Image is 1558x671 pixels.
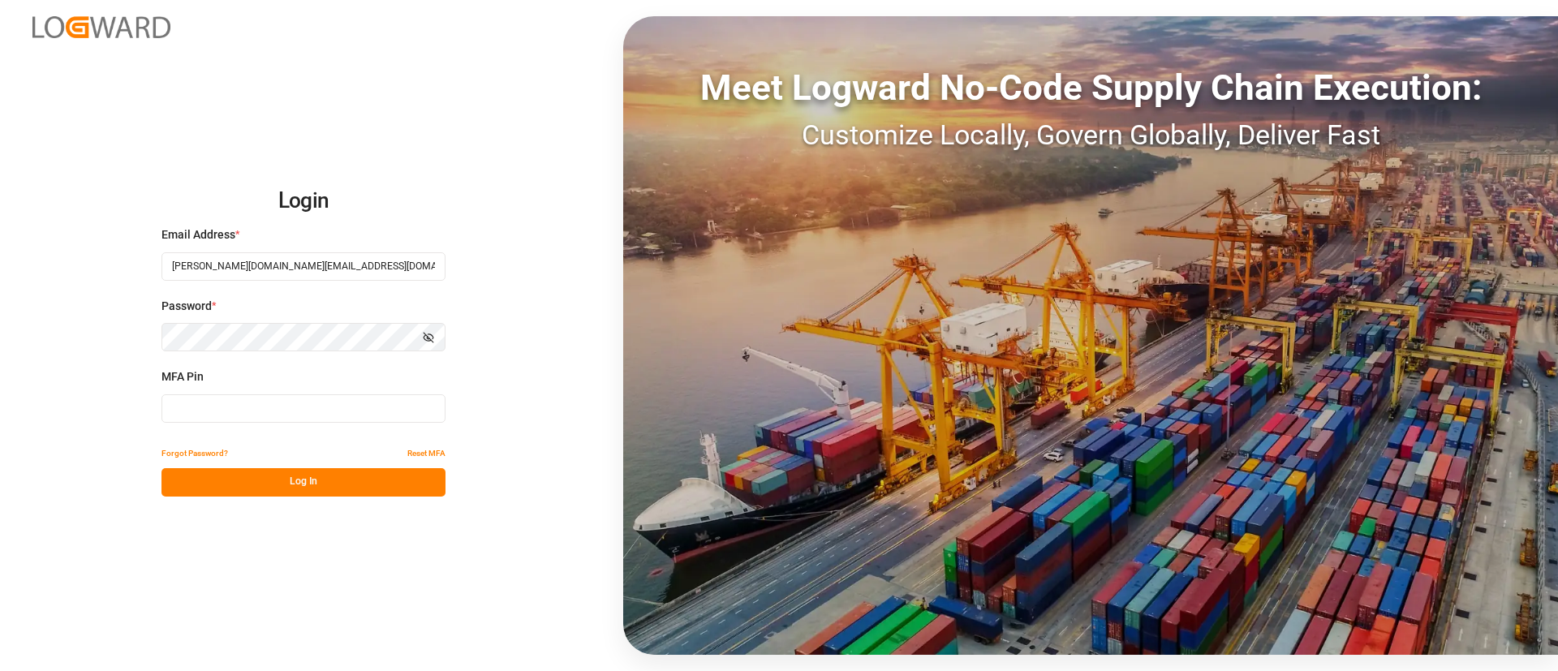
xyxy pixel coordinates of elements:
[623,61,1558,114] div: Meet Logward No-Code Supply Chain Execution:
[161,226,235,243] span: Email Address
[161,440,228,468] button: Forgot Password?
[161,298,212,315] span: Password
[407,440,445,468] button: Reset MFA
[161,468,445,497] button: Log In
[623,114,1558,156] div: Customize Locally, Govern Globally, Deliver Fast
[161,175,445,227] h2: Login
[161,368,204,385] span: MFA Pin
[161,252,445,281] input: Enter your email
[32,16,170,38] img: Logward_new_orange.png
